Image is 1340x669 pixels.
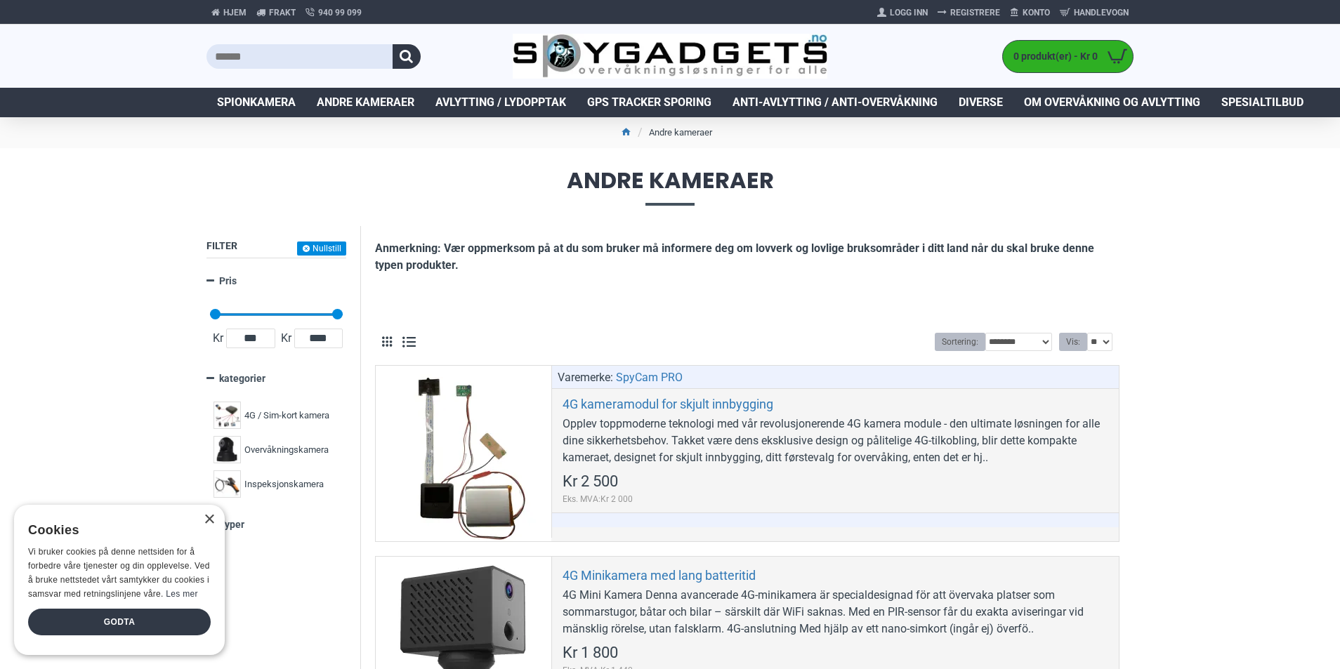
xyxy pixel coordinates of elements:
[297,241,346,256] button: Nullstill
[223,6,247,19] span: Hjem
[376,366,551,541] a: 4G kameramodul for skjult innbygging 4G kameramodul for skjult innbygging
[214,402,241,429] img: 4G / Sim-kort kamera
[872,1,933,24] a: Logg Inn
[206,366,346,391] a: kategorier
[28,515,202,545] div: Cookies
[206,240,237,251] span: Filter
[1003,49,1101,64] span: 0 produkt(er) - Kr 0
[563,493,633,505] span: Eks. MVA:Kr 2 000
[587,94,711,111] span: GPS Tracker Sporing
[890,6,928,19] span: Logg Inn
[204,515,214,525] div: Close
[959,94,1003,111] span: Diverse
[425,88,577,117] a: Avlytting / Lydopptak
[577,88,722,117] a: GPS Tracker Sporing
[722,88,948,117] a: Anti-avlytting / Anti-overvåkning
[563,474,618,489] span: Kr 2 500
[244,409,329,423] span: 4G / Sim-kort kamera
[214,436,241,463] img: Overvåkningskamera
[1221,94,1303,111] span: Spesialtilbud
[206,88,306,117] a: Spionkamera
[28,547,210,598] span: Vi bruker cookies på denne nettsiden for å forbedre våre tjenester og din opplevelse. Ved å bruke...
[1074,6,1129,19] span: Handlevogn
[269,6,296,19] span: Frakt
[616,369,683,386] a: SpyCam PRO
[206,269,346,293] a: Pris
[206,169,1134,205] span: Andre kameraer
[278,330,294,347] span: Kr
[435,94,566,111] span: Avlytting / Lydopptak
[563,396,773,412] a: 4G kameramodul for skjult innbygging
[1059,333,1087,351] label: Vis:
[1023,6,1050,19] span: Konto
[244,477,324,491] span: Inspeksjonskamera
[563,645,618,661] span: Kr 1 800
[1003,41,1133,72] a: 0 produkt(er) - Kr 0
[375,241,1094,272] b: Anmerkning: Vær oppmerksom på at du som bruker må informere deg om lovverk og lovlige bruksområde...
[217,94,296,111] span: Spionkamera
[563,416,1108,466] div: Opplev toppmoderne teknologi med vår revolusjonerende 4G kamera module - den ultimate løsningen f...
[210,330,226,347] span: Kr
[28,609,211,635] div: Godta
[1211,88,1314,117] a: Spesialtilbud
[950,6,1000,19] span: Registrere
[1005,1,1055,24] a: Konto
[318,6,362,19] span: 940 99 099
[1013,88,1211,117] a: Om overvåkning og avlytting
[933,1,1005,24] a: Registrere
[563,587,1108,637] div: 4G Mini Kamera Denna avancerade 4G-minikamera är specialdesignad för att övervaka platser som som...
[935,333,985,351] label: Sortering:
[306,88,425,117] a: Andre kameraer
[558,369,613,386] span: Varemerke:
[244,443,329,457] span: Overvåkningskamera
[513,34,828,79] img: SpyGadgets.no
[948,88,1013,117] a: Diverse
[733,94,938,111] span: Anti-avlytting / Anti-overvåkning
[166,589,197,599] a: Les mer, opens a new window
[214,470,241,498] img: Inspeksjonskamera
[317,94,414,111] span: Andre kameraer
[1055,1,1134,24] a: Handlevogn
[1024,94,1200,111] span: Om overvåkning og avlytting
[563,567,756,583] a: 4G Minikamera med lang batteritid
[206,512,346,537] a: Typer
